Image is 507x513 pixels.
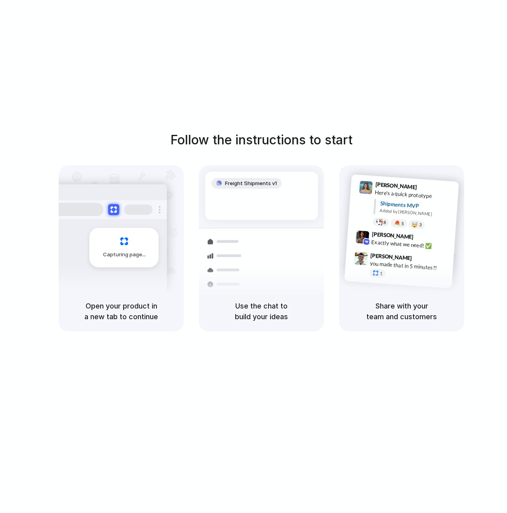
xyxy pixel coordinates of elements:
[412,221,418,227] div: 🤯
[370,251,412,262] span: [PERSON_NAME]
[375,180,417,191] span: [PERSON_NAME]
[372,229,414,241] span: [PERSON_NAME]
[380,199,453,212] div: Shipments MVP
[380,271,383,276] span: 1
[419,184,436,193] span: 9:41 AM
[225,180,277,187] span: Freight Shipments v1
[103,251,147,259] span: Capturing page
[208,301,314,322] h5: Use the chat to build your ideas
[419,222,422,227] span: 3
[349,301,455,322] h5: Share with your team and customers
[383,220,386,224] span: 8
[68,301,174,322] h5: Open your product in a new tab to continue
[416,233,432,243] span: 9:42 AM
[375,188,454,201] div: Here's a quick prototype
[370,259,449,273] div: you made that in 5 minutes?!
[414,255,431,264] span: 9:47 AM
[170,131,353,150] h1: Follow the instructions to start
[401,221,404,225] span: 5
[371,238,450,251] div: Exactly what we need! ✅
[379,207,452,219] div: Added by [PERSON_NAME]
